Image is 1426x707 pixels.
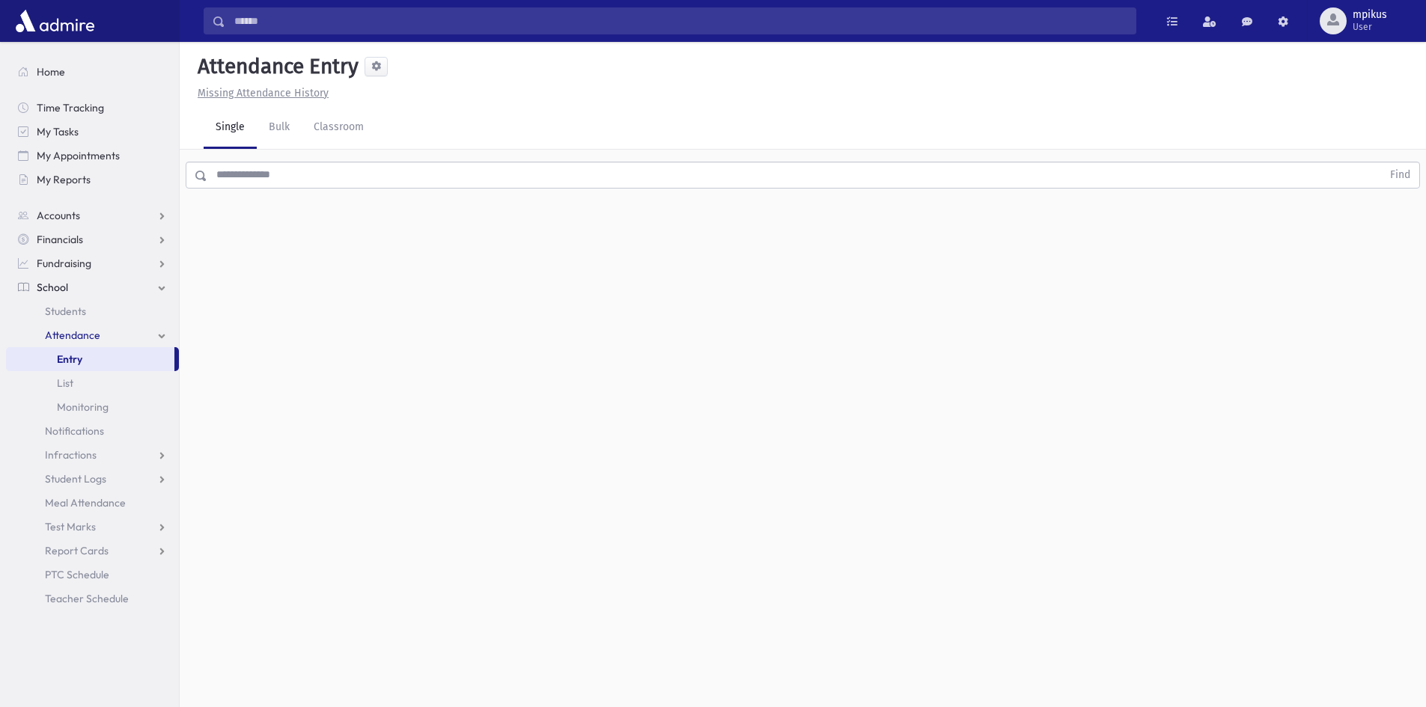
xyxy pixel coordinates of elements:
[192,87,329,100] a: Missing Attendance History
[6,299,179,323] a: Students
[45,496,126,509] span: Meal Attendance
[6,168,179,192] a: My Reports
[1381,162,1419,188] button: Find
[6,227,179,251] a: Financials
[45,448,97,462] span: Infractions
[45,304,86,318] span: Students
[6,419,179,443] a: Notifications
[37,149,120,162] span: My Appointments
[6,275,179,299] a: School
[204,107,257,149] a: Single
[57,352,82,366] span: Entry
[37,209,80,222] span: Accounts
[6,467,179,491] a: Student Logs
[37,101,104,114] span: Time Tracking
[1353,9,1387,21] span: mpikus
[6,96,179,120] a: Time Tracking
[37,257,91,270] span: Fundraising
[37,281,68,294] span: School
[198,87,329,100] u: Missing Attendance History
[37,65,65,79] span: Home
[12,6,98,36] img: AdmirePro
[37,125,79,138] span: My Tasks
[6,371,179,395] a: List
[6,563,179,587] a: PTC Schedule
[6,60,179,84] a: Home
[45,520,96,533] span: Test Marks
[57,400,109,414] span: Monitoring
[225,7,1136,34] input: Search
[6,251,179,275] a: Fundraising
[6,587,179,610] a: Teacher Schedule
[45,568,109,581] span: PTC Schedule
[1353,21,1387,33] span: User
[6,347,174,371] a: Entry
[6,443,179,467] a: Infractions
[302,107,376,149] a: Classroom
[6,515,179,539] a: Test Marks
[37,233,83,246] span: Financials
[6,120,179,144] a: My Tasks
[6,203,179,227] a: Accounts
[6,491,179,515] a: Meal Attendance
[6,395,179,419] a: Monitoring
[257,107,302,149] a: Bulk
[45,592,129,605] span: Teacher Schedule
[6,323,179,347] a: Attendance
[45,472,106,486] span: Student Logs
[6,144,179,168] a: My Appointments
[192,54,359,79] h5: Attendance Entry
[45,328,100,342] span: Attendance
[37,173,91,186] span: My Reports
[57,376,73,390] span: List
[6,539,179,563] a: Report Cards
[45,424,104,438] span: Notifications
[45,544,109,557] span: Report Cards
